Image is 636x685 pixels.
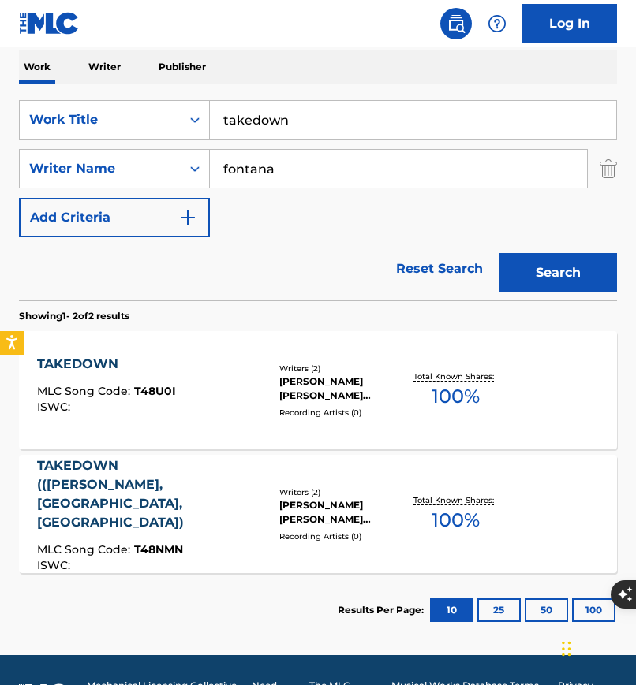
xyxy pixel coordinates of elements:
[432,506,480,534] span: 100 %
[19,309,129,323] p: Showing 1 - 2 of 2 results
[279,374,406,403] div: [PERSON_NAME] [PERSON_NAME] [PERSON_NAME]
[447,14,466,33] img: search
[134,384,176,398] span: T48U0I
[488,14,507,33] img: help
[338,603,428,617] p: Results Per Page:
[557,609,636,685] iframe: Chat Widget
[134,542,183,557] span: T48NMN
[37,558,74,572] span: ISWC :
[37,384,134,398] span: MLC Song Code :
[279,498,406,527] div: [PERSON_NAME] [PERSON_NAME] [PERSON_NAME]
[477,598,521,622] button: 25
[481,8,513,39] div: Help
[154,50,211,84] p: Publisher
[19,331,617,449] a: TAKEDOWNMLC Song Code:T48U0IISWC:Writers (2)[PERSON_NAME] [PERSON_NAME] [PERSON_NAME]Recording Ar...
[525,598,568,622] button: 50
[388,251,491,286] a: Reset Search
[19,100,617,300] form: Search Form
[413,370,498,382] p: Total Known Shares:
[178,208,197,227] img: 9d2ae6d4665cec9f34b9.svg
[19,50,55,84] p: Work
[29,159,171,178] div: Writer Name
[499,253,617,292] button: Search
[572,598,615,622] button: 100
[29,110,171,129] div: Work Title
[279,363,406,374] div: Writers ( 2 )
[37,542,134,557] span: MLC Song Code :
[522,4,617,43] a: Log In
[37,400,74,414] span: ISWC :
[37,456,251,532] div: TAKEDOWN (([PERSON_NAME], [GEOGRAPHIC_DATA], [GEOGRAPHIC_DATA])
[279,407,406,419] div: Recording Artists ( 0 )
[37,355,176,374] div: TAKEDOWN
[279,486,406,498] div: Writers ( 2 )
[440,8,472,39] a: Public Search
[413,494,498,506] p: Total Known Shares:
[279,531,406,542] div: Recording Artists ( 0 )
[19,12,80,35] img: MLC Logo
[600,149,617,188] img: Delete Criterion
[19,455,617,573] a: TAKEDOWN (([PERSON_NAME], [GEOGRAPHIC_DATA], [GEOGRAPHIC_DATA])MLC Song Code:T48NMNISWC:Writers (...
[562,625,571,672] div: Drag
[432,382,480,411] span: 100 %
[19,198,210,237] button: Add Criteria
[84,50,125,84] p: Writer
[430,598,473,622] button: 10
